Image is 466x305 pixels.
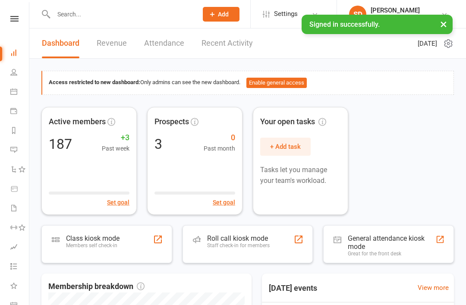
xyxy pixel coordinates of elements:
[66,242,120,248] div: Members self check-in
[203,7,239,22] button: Add
[348,234,435,251] div: General attendance kiosk mode
[218,11,229,18] span: Add
[274,4,298,24] span: Settings
[10,180,30,199] a: Product Sales
[260,116,326,128] span: Your open tasks
[371,14,425,22] div: Third Eye Muay Thai
[207,242,270,248] div: Staff check-in for members
[10,83,30,102] a: Calendar
[436,15,451,33] button: ×
[154,116,189,128] span: Prospects
[144,28,184,58] a: Attendance
[348,251,435,257] div: Great for the front desk
[204,144,235,153] span: Past month
[260,164,341,186] p: Tasks let you manage your team's workload.
[10,238,30,258] a: Assessments
[204,132,235,144] span: 0
[10,122,30,141] a: Reports
[371,6,425,14] div: [PERSON_NAME]
[97,28,127,58] a: Revenue
[262,280,324,296] h3: [DATE] events
[66,234,120,242] div: Class kiosk mode
[48,280,145,293] span: Membership breakdown
[309,20,380,28] span: Signed in successfully.
[154,137,162,151] div: 3
[49,137,72,151] div: 187
[207,234,270,242] div: Roll call kiosk mode
[418,283,449,293] a: View more
[246,78,307,88] button: Enable general access
[102,144,129,153] span: Past week
[10,44,30,63] a: Dashboard
[10,277,30,296] a: What's New
[202,28,253,58] a: Recent Activity
[102,132,129,144] span: +3
[51,8,192,20] input: Search...
[49,78,447,88] div: Only admins can see the new dashboard.
[213,198,235,207] button: Set goal
[49,79,140,85] strong: Access restricted to new dashboard:
[49,116,106,128] span: Active members
[107,198,129,207] button: Set goal
[10,102,30,122] a: Payments
[10,63,30,83] a: People
[260,138,311,156] button: + Add task
[418,38,437,49] span: [DATE]
[349,6,366,23] div: SD
[42,28,79,58] a: Dashboard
